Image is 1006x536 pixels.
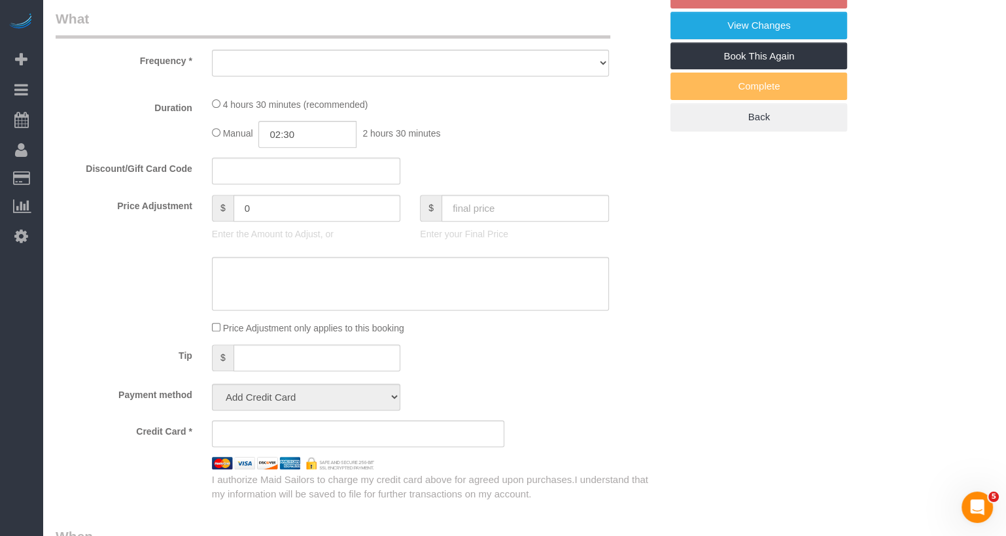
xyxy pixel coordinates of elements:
[202,457,385,470] img: credit cards
[46,50,202,67] label: Frequency *
[46,344,202,362] label: Tip
[212,344,234,371] span: $
[212,474,648,499] span: I understand that my information will be saved to file for further transactions on my account.
[962,492,993,523] iframe: Intercom live chat
[670,42,847,70] a: Book This Again
[223,323,404,333] span: Price Adjustment only applies to this booking
[46,420,202,438] label: Credit Card *
[46,195,202,212] label: Price Adjustment
[212,195,234,222] span: $
[46,97,202,114] label: Duration
[988,492,999,502] span: 5
[46,158,202,175] label: Discount/Gift Card Code
[212,227,400,241] p: Enter the Amount to Adjust, or
[56,9,610,39] legend: What
[420,227,608,241] p: Enter your Final Price
[223,128,253,139] span: Manual
[670,103,847,131] a: Back
[223,428,494,440] iframe: Secure card payment input frame
[202,473,670,501] div: I authorize Maid Sailors to charge my credit card above for agreed upon purchases.
[420,195,442,222] span: $
[8,13,34,31] img: Automaid Logo
[442,195,609,222] input: final price
[670,12,847,39] a: View Changes
[223,99,368,110] span: 4 hours 30 minutes (recommended)
[362,128,440,139] span: 2 hours 30 minutes
[46,384,202,401] label: Payment method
